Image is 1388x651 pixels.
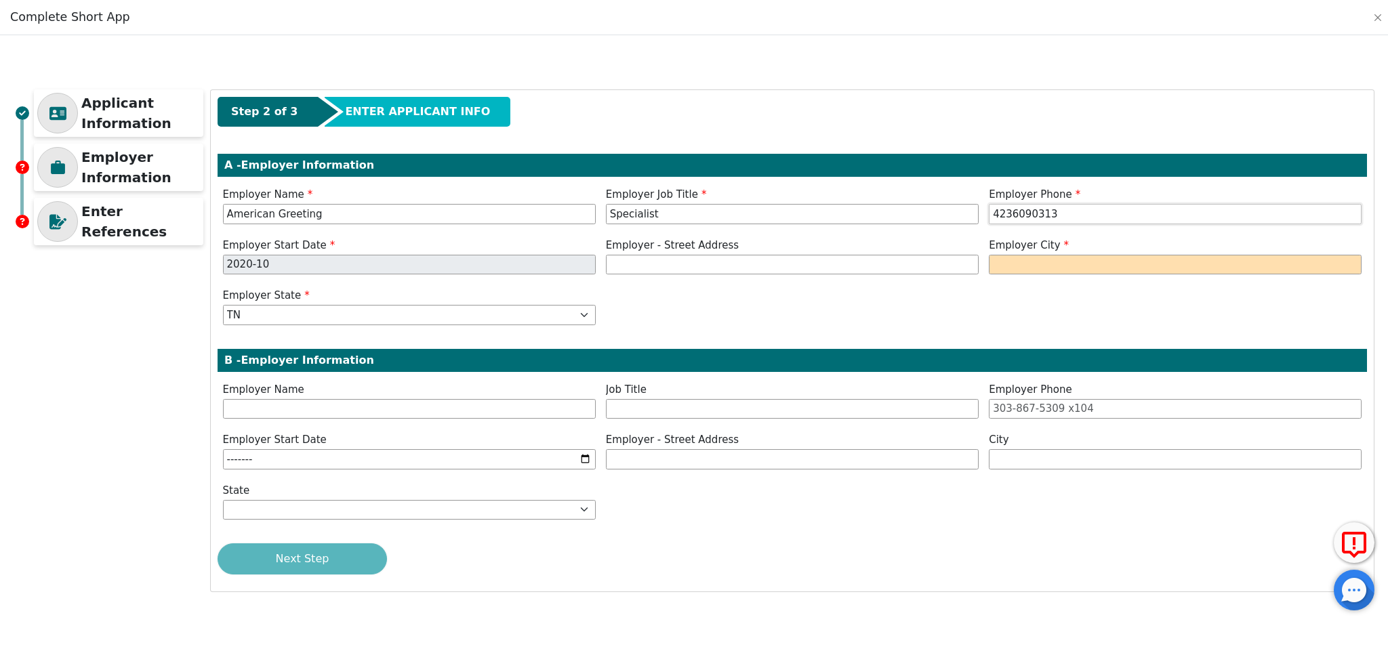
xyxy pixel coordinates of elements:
span: Employer Name [223,383,304,396]
span: Employer City [989,239,1069,251]
span: Employer Start Date [223,434,327,446]
p: Employer Information [81,147,200,188]
p: B - Employer Information [224,352,1360,369]
button: Report Error to FCC [1334,522,1374,563]
span: Employer Phone [989,383,1071,396]
span: Employer - Street Address [606,239,739,251]
span: Employer Start Date [223,239,335,251]
div: Enter References [34,198,203,245]
span: Job Title [606,383,647,396]
span: ENTER APPLICANT INFO [345,104,490,120]
p: Applicant Information [81,93,200,133]
p: A - Employer Information [224,157,1360,173]
span: State [223,484,250,497]
span: Employer Name [223,188,313,201]
span: Employer Phone [989,188,1080,201]
span: City [989,434,1008,446]
div: Applicant Information [34,89,203,137]
button: Close [1371,11,1385,24]
p: Enter References [81,201,200,242]
span: Employer Job Title [606,188,707,201]
h3: Complete Short App [10,10,130,24]
input: YYYY-MM-DD [223,449,596,469]
input: 303-867-5309 x104 [989,204,1362,224]
span: Employer State [223,289,310,301]
input: 303-867-5309 x104 [989,399,1362,419]
div: Employer Information [34,144,203,191]
span: Step 2 of 3 [231,104,298,120]
span: Employer - Street Address [606,434,739,446]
